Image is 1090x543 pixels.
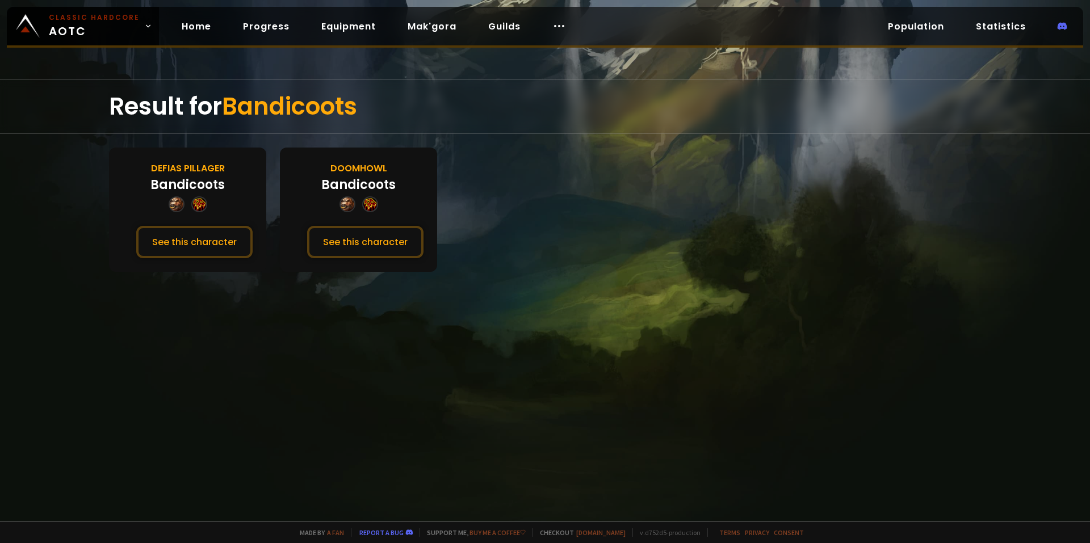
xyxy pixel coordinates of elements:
span: AOTC [49,12,140,40]
a: Classic HardcoreAOTC [7,7,159,45]
span: Support me, [420,528,526,537]
span: Bandicoots [222,90,357,123]
a: Equipment [312,15,385,38]
div: Bandicoots [150,175,225,194]
div: Bandicoots [321,175,396,194]
div: Doomhowl [330,161,387,175]
small: Classic Hardcore [49,12,140,23]
a: Report a bug [359,528,404,537]
a: Home [173,15,220,38]
a: Mak'gora [399,15,466,38]
a: Statistics [967,15,1035,38]
span: v. d752d5 - production [632,528,701,537]
div: Defias Pillager [151,161,225,175]
a: Privacy [745,528,769,537]
a: Guilds [479,15,530,38]
a: a fan [327,528,344,537]
div: Result for [109,80,981,133]
button: See this character [307,226,424,258]
a: Consent [774,528,804,537]
button: See this character [136,226,253,258]
a: Progress [234,15,299,38]
a: [DOMAIN_NAME] [576,528,626,537]
span: Checkout [533,528,626,537]
a: Buy me a coffee [469,528,526,537]
span: Made by [293,528,344,537]
a: Terms [719,528,740,537]
a: Population [879,15,953,38]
